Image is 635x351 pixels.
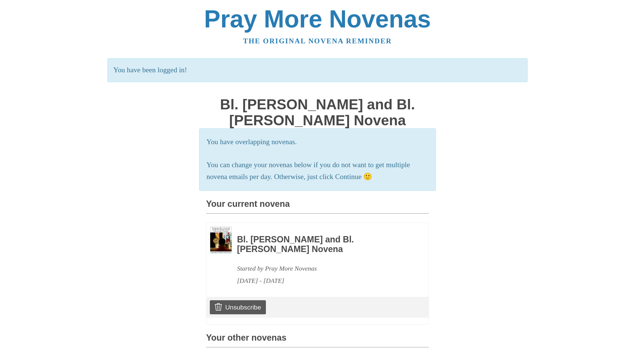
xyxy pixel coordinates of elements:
div: [DATE] - [DATE] [237,275,408,287]
a: Pray More Novenas [204,5,431,33]
h3: Bl. [PERSON_NAME] and Bl. [PERSON_NAME] Novena [237,235,408,254]
div: Started by Pray More Novenas [237,262,408,275]
a: The original novena reminder [243,37,392,45]
p: You have overlapping novenas. [206,136,429,148]
h3: Your other novenas [206,333,429,348]
img: Novena image [210,226,232,254]
h1: Bl. [PERSON_NAME] and Bl. [PERSON_NAME] Novena [206,97,429,128]
p: You can change your novenas below if you do not want to get multiple novena emails per day. Other... [206,159,429,183]
h3: Your current novena [206,199,429,214]
a: Unsubscribe [210,300,266,314]
p: You have been logged in! [107,58,527,82]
